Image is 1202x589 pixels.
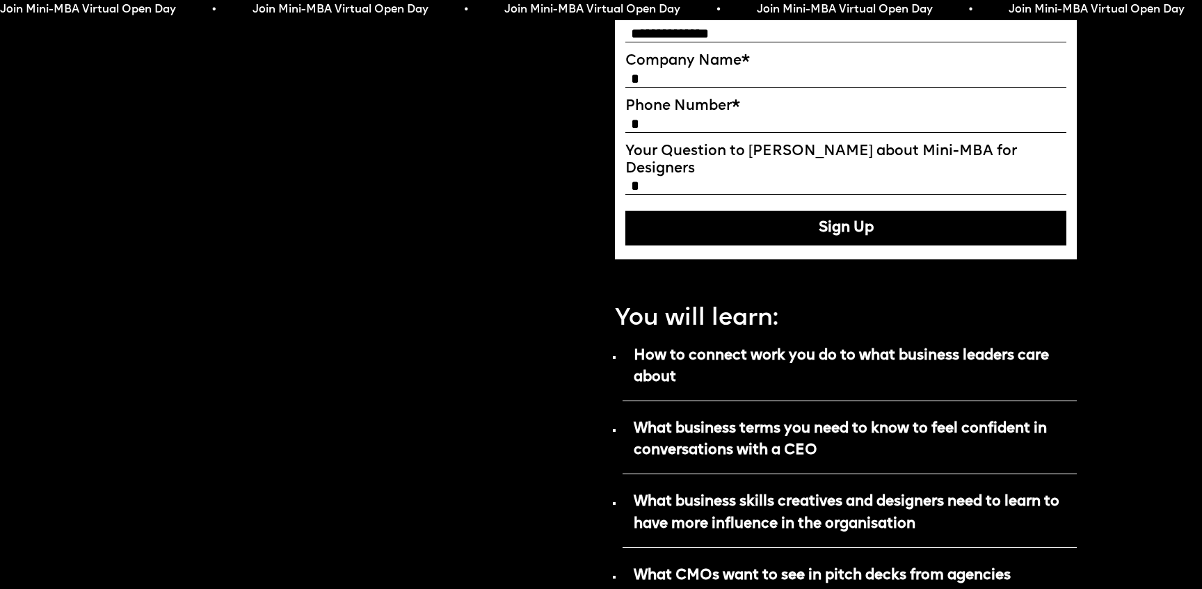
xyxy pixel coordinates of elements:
[625,53,1066,70] label: Company Name
[968,3,972,17] span: •
[212,3,216,17] span: •
[634,568,1011,583] strong: What CMOs want to see in pitch decks from agencies
[625,98,1066,115] label: Phone Number
[464,3,468,17] span: •
[634,348,1049,385] strong: How to connect work you do to what business leaders care about
[625,143,1066,178] label: Your Question to [PERSON_NAME] about Mini-MBA for Designers
[634,421,1047,458] strong: What business terms you need to know to feel confident in conversations with a CEO
[716,3,721,17] span: •
[615,302,778,336] p: You will learn:
[634,494,1059,531] strong: What business skills creatives and designers need to learn to have more influence in the organisa...
[625,211,1066,245] button: Sign Up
